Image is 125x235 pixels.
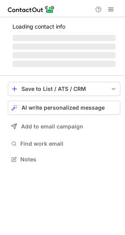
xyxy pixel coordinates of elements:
span: ‌ [12,35,116,41]
span: ‌ [12,43,116,50]
button: Find work email [8,138,120,149]
button: save-profile-one-click [8,82,120,96]
span: Add to email campaign [21,123,83,130]
button: Notes [8,154,120,165]
span: Find work email [20,140,117,147]
p: Loading contact info [12,23,116,30]
img: ContactOut v5.3.10 [8,5,55,14]
span: ‌ [12,52,116,58]
span: AI write personalized message [21,105,105,111]
span: ‌ [12,61,116,67]
span: Notes [20,156,117,163]
button: AI write personalized message [8,101,120,115]
div: Save to List / ATS / CRM [21,86,107,92]
button: Add to email campaign [8,119,120,134]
